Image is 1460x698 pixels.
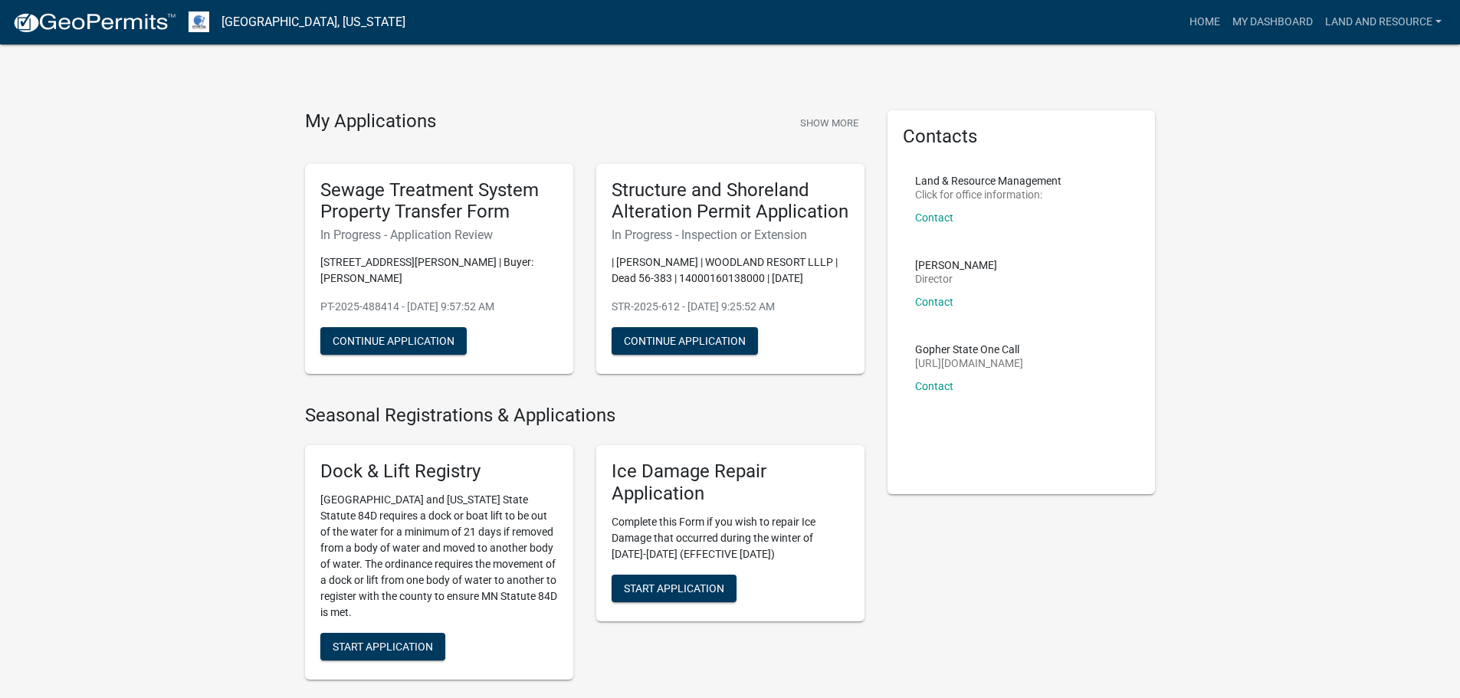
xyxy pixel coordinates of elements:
a: Contact [915,380,953,392]
p: STR-2025-612 - [DATE] 9:25:52 AM [612,299,849,315]
button: Start Application [320,633,445,660]
h6: In Progress - Inspection or Extension [612,228,849,242]
p: [GEOGRAPHIC_DATA] and [US_STATE] State Statute 84D requires a dock or boat lift to be out of the ... [320,492,558,621]
button: Show More [794,110,865,136]
h5: Sewage Treatment System Property Transfer Form [320,179,558,224]
h5: Ice Damage Repair Application [612,460,849,505]
button: Continue Application [612,327,758,355]
span: Start Application [624,582,724,594]
p: [STREET_ADDRESS][PERSON_NAME] | Buyer: [PERSON_NAME] [320,254,558,287]
a: Contact [915,296,953,308]
h5: Dock & Lift Registry [320,460,558,483]
p: | [PERSON_NAME] | WOODLAND RESORT LLLP | Dead 56-383 | 14000160138000 | [DATE] [612,254,849,287]
button: Start Application [612,575,737,602]
img: Otter Tail County, Minnesota [189,11,209,32]
a: My Dashboard [1226,8,1319,37]
a: [GEOGRAPHIC_DATA], [US_STATE] [221,9,405,35]
span: Start Application [333,640,433,652]
p: Gopher State One Call [915,344,1023,355]
p: Complete this Form if you wish to repair Ice Damage that occurred during the winter of [DATE]-[DA... [612,514,849,562]
h4: My Applications [305,110,436,133]
button: Continue Application [320,327,467,355]
a: Home [1183,8,1226,37]
p: PT-2025-488414 - [DATE] 9:57:52 AM [320,299,558,315]
a: Land and Resource [1319,8,1448,37]
h4: Seasonal Registrations & Applications [305,405,865,427]
a: Contact [915,211,953,224]
p: [URL][DOMAIN_NAME] [915,358,1023,369]
h5: Contacts [903,126,1140,148]
p: Click for office information: [915,189,1061,200]
p: Land & Resource Management [915,175,1061,186]
h6: In Progress - Application Review [320,228,558,242]
p: Director [915,274,997,284]
p: [PERSON_NAME] [915,260,997,270]
h5: Structure and Shoreland Alteration Permit Application [612,179,849,224]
